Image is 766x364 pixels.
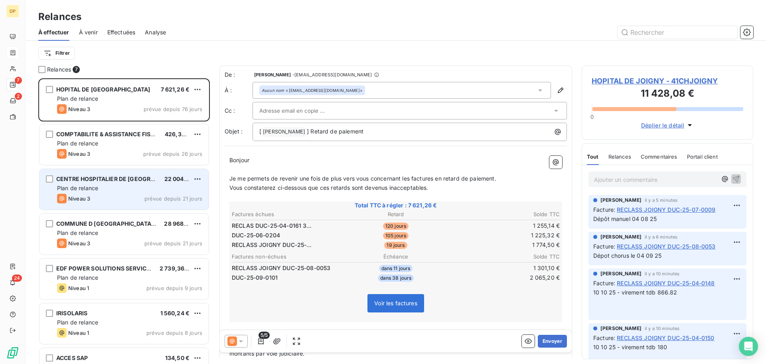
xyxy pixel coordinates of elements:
span: - [EMAIL_ADDRESS][DOMAIN_NAME] [292,72,372,77]
span: COMPTABILITE & ASSISTANCE FISCAL [56,131,162,137]
span: Plan de relance [57,229,98,236]
th: Échéance [341,253,450,261]
span: Bonjour [229,157,249,163]
button: Envoyer [538,335,567,348]
label: À : [225,86,253,94]
span: Vous constaterez ci-dessous que ces retards sont devenus inacceptables. [229,184,428,191]
td: DUC-25-09-0101 [231,273,340,282]
button: Filtrer [38,47,75,60]
span: De : [225,71,253,79]
span: 10 10 25 - virement tdb 180 [593,344,667,350]
span: Relances [608,153,631,160]
span: IRISOLARIS [56,310,88,316]
h3: Relances [38,10,81,24]
span: RECLASS JOIGNY DUC-25-04-0148 [617,279,715,287]
span: RECLASS JOIGNY DUC-25-08-0053 [617,242,715,251]
span: Voir les factures [374,300,417,306]
span: Niveau 1 [68,330,89,336]
span: RECLAS DUC-25-04-0161 30 04 25 [232,222,315,230]
img: Logo LeanPay [6,346,19,359]
th: Retard [341,210,450,219]
td: 1 225,32 € [451,231,560,240]
span: 105 jours [383,232,409,239]
span: Dépot chorus le 04 09 25 [593,252,662,259]
span: prévue depuis 76 jours [144,106,202,112]
span: RECLASS JOIGNY DUC-25-04-0150 [617,334,714,342]
th: Factures non-échues [231,253,340,261]
span: Niveau 3 [68,195,90,202]
span: Facture : [593,242,615,251]
span: DUC-25-06-0204 [232,231,280,239]
th: Factures échues [231,210,340,219]
span: 28 968,00 € [164,220,198,227]
span: Relances [47,66,71,74]
span: Effectuées [107,28,136,36]
td: 1 774,50 € [451,241,560,249]
input: Rechercher [618,26,737,39]
span: prévue depuis 21 jours [144,240,202,247]
span: Déplier le détail [641,121,685,129]
span: [PERSON_NAME] [262,127,306,137]
span: Plan de relance [57,185,98,191]
div: Open Intercom Messenger [739,337,758,356]
span: Plan de relance [57,274,98,281]
span: EDF POWER SOLUTIONS SERVICES [56,265,154,272]
span: prévue depuis 9 jours [146,285,202,291]
span: 7 621,26 € [161,86,190,93]
td: 2 065,20 € [451,273,560,282]
span: COMMUNE D [GEOGRAPHIC_DATA] EN PERIGORD [56,220,193,227]
span: 2 [15,93,22,100]
span: [ [259,128,261,135]
label: Cc : [225,107,253,115]
span: Plan de relance [57,140,98,147]
span: 24 [12,274,22,282]
td: RECLASS JOIGNY DUC-25-08-0053 [231,264,340,273]
div: <[EMAIL_ADDRESS][DOMAIN_NAME]> [262,88,363,93]
span: [PERSON_NAME] [254,72,291,77]
span: Niveau 3 [68,106,90,112]
span: À venir [79,28,98,36]
span: dans 11 jours [379,265,413,272]
span: il y a 10 minutes [645,326,680,331]
span: 1 560,24 € [160,310,190,316]
div: grid [38,78,210,364]
span: il y a 6 minutes [645,235,677,239]
span: Tout [587,153,599,160]
th: Solde TTC [451,253,560,261]
span: Total TTC à régler : 7 621,26 € [231,201,561,209]
span: Facture : [593,205,615,214]
span: HOPITAL DE [GEOGRAPHIC_DATA] [56,86,150,93]
span: Je me permets de revenir une fois de plus vers vous concernant les factures en retard de paiement. [229,175,496,182]
div: DP [6,5,19,18]
span: [PERSON_NAME] [600,197,642,204]
span: [PERSON_NAME] [600,325,642,332]
span: 426,32 € [165,131,190,137]
span: [PERSON_NAME] [600,233,642,241]
span: 2 739,36 € [160,265,190,272]
span: RECLASS JOIGNY DUC-25-07-0009 [617,205,715,214]
td: 1 301,10 € [451,264,560,273]
span: ] Retard de paiement [307,128,363,135]
span: 19 jours [384,242,407,249]
td: 1 255,14 € [451,221,560,230]
span: dans 38 jours [378,274,414,282]
span: CENTRE HOSPITALIER DE [GEOGRAPHIC_DATA] [56,175,187,182]
span: HOPITAL DE JOIGNY - 41CHJOIGNY [592,76,743,86]
span: Niveau 3 [68,151,90,157]
span: Dépôt manuel 04 08 25 [593,215,657,222]
span: prévue depuis 8 jours [146,330,202,336]
span: prévue depuis 26 jours [143,151,202,157]
span: 5/5 [259,332,270,339]
span: Portail client [687,153,718,160]
span: 22 004,16 € [164,175,197,182]
span: Niveau 3 [68,240,90,247]
span: 10 10 25 - virement tdb 866.82 [593,289,677,296]
input: Adresse email en copie ... [259,105,345,117]
span: Facture : [593,334,615,342]
span: Niveau 1 [68,285,89,291]
span: 120 jours [383,223,409,230]
span: RECLASS JOIGNY DUC-25-07-0009 [232,241,315,249]
span: Analyse [145,28,166,36]
span: Plan de relance [57,319,98,326]
span: 0 [590,113,594,120]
